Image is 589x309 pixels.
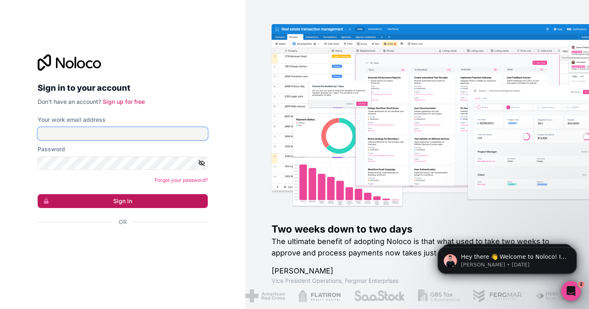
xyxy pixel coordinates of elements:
img: /assets/saastock-C6Zbiodz.png [353,289,405,302]
img: /assets/fergmar-CudnrXN5.png [472,289,522,302]
input: Password [38,157,208,170]
h1: Vice President Operations , Fergmar Enterprises [272,277,563,285]
img: /assets/gbstax-C-GtDUiK.png [418,289,459,302]
iframe: Intercom notifications message [425,230,589,287]
span: 2 [578,281,585,288]
label: Your work email address [38,116,106,124]
span: Or [119,218,127,226]
img: /assets/flatiron-C8eUkumj.png [298,289,340,302]
h2: The ultimate benefit of adopting Noloco is that what used to take two weeks to approve and proces... [272,236,563,259]
input: Email address [38,127,208,140]
button: Sign in [38,194,208,208]
img: /assets/american-red-cross-BAupjrZR.png [245,289,285,302]
img: /assets/fiera-fwj2N5v4.png [535,289,573,302]
iframe: Intercom live chat [561,281,581,301]
h2: Sign in to your account [38,81,208,95]
h1: Two weeks down to two days [272,223,563,236]
span: Don't have an account? [38,98,101,105]
iframe: Sign in with Google Button [34,235,205,253]
a: Forgot your password? [155,177,208,183]
a: Sign up for free [103,98,145,105]
label: Password [38,145,65,153]
h1: [PERSON_NAME] [272,265,563,277]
